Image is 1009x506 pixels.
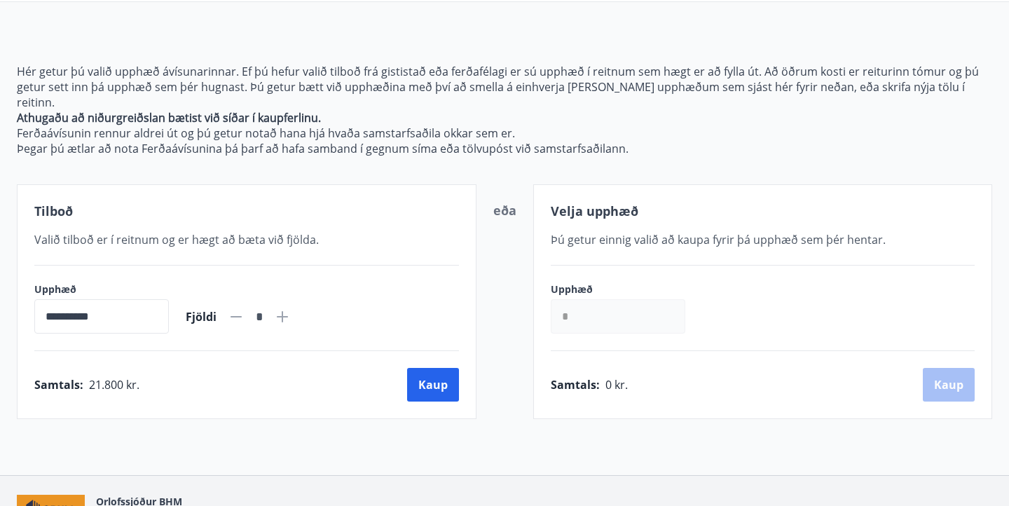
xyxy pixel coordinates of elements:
span: Þú getur einnig valið að kaupa fyrir þá upphæð sem þér hentar. [551,232,886,247]
span: Samtals : [551,377,600,392]
span: Velja upphæð [551,203,638,219]
span: 21.800 kr. [89,377,139,392]
p: Hér getur þú valið upphæð ávísunarinnar. Ef þú hefur valið tilboð frá gististað eða ferðafélagi e... [17,64,992,110]
span: Tilboð [34,203,73,219]
span: Samtals : [34,377,83,392]
span: 0 kr. [605,377,628,392]
strong: Athugaðu að niðurgreiðslan bætist við síðar í kaupferlinu. [17,110,321,125]
label: Upphæð [551,282,699,296]
label: Upphæð [34,282,169,296]
button: Kaup [407,368,459,402]
span: Fjöldi [186,309,217,324]
p: Þegar þú ætlar að nota Ferðaávísunina þá þarf að hafa samband í gegnum síma eða tölvupóst við sam... [17,141,992,156]
span: Valið tilboð er í reitnum og er hægt að bæta við fjölda. [34,232,319,247]
p: Ferðaávísunin rennur aldrei út og þú getur notað hana hjá hvaða samstarfsaðila okkar sem er. [17,125,992,141]
span: eða [493,202,516,219]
